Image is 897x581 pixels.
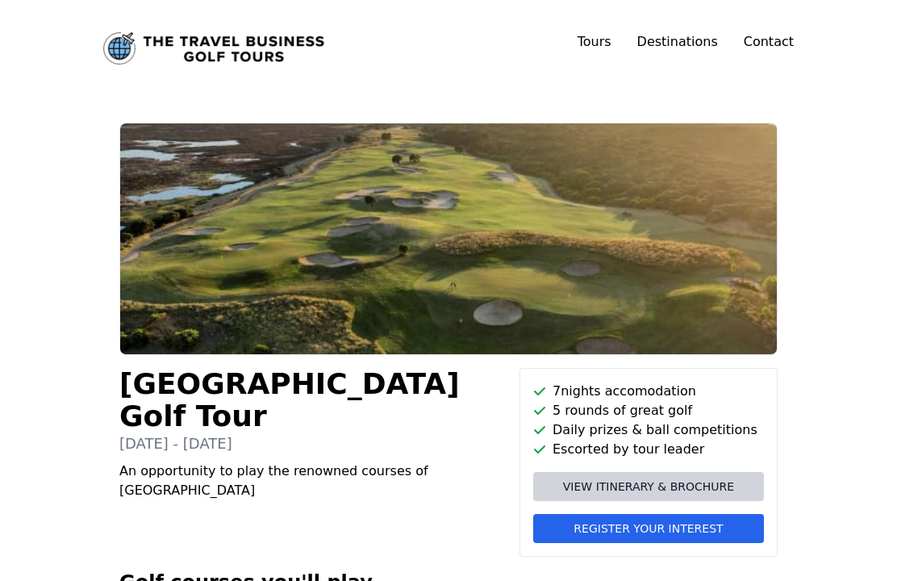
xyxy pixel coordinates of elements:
a: View itinerary & brochure [533,472,764,501]
p: [DATE] - [DATE] [119,433,507,455]
a: Link to home page [103,32,324,65]
li: Daily prizes & ball competitions [533,420,764,440]
a: Destinations [637,34,718,49]
li: 5 rounds of great golf [533,401,764,420]
a: Tours [578,34,611,49]
button: Register your interest [533,514,764,543]
li: 7 nights accomodation [533,382,764,401]
span: Register your interest [574,520,723,537]
p: An opportunity to play the renowned courses of [GEOGRAPHIC_DATA] [119,462,507,500]
h1: [GEOGRAPHIC_DATA] Golf Tour [119,368,507,433]
a: Contact [744,32,794,52]
img: The Travel Business Golf Tours logo [103,32,324,65]
li: Escorted by tour leader [533,440,764,459]
span: View itinerary & brochure [563,479,734,495]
